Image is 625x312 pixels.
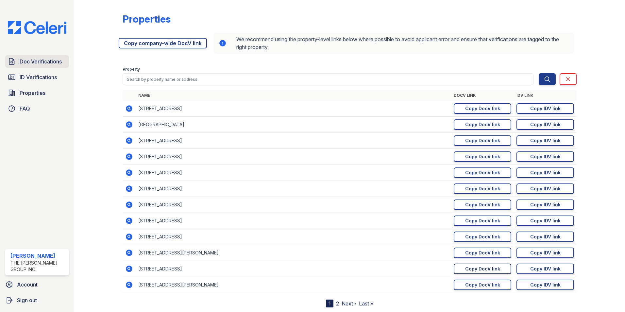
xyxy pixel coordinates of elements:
div: 1 [326,300,333,307]
div: Copy DocV link [465,105,500,112]
a: 2 [336,300,339,307]
a: Copy IDV link [516,232,574,242]
a: Copy IDV link [516,151,574,162]
div: Copy DocV link [465,266,500,272]
div: Copy IDV link [530,121,561,128]
a: Copy DocV link [454,135,511,146]
a: Copy IDV link [516,119,574,130]
a: Copy IDV link [516,183,574,194]
a: Copy IDV link [516,248,574,258]
div: Copy IDV link [530,137,561,144]
a: Copy DocV link [454,103,511,114]
span: FAQ [20,105,30,113]
div: Copy IDV link [530,217,561,224]
a: Copy DocV link [454,151,511,162]
td: [STREET_ADDRESS] [136,133,451,149]
a: Copy DocV link [454,199,511,210]
div: [PERSON_NAME] [10,252,66,260]
a: Copy DocV link [454,264,511,274]
img: CE_Logo_Blue-a8612792a0a2168367f1c8372b55b34899dd931a85d93a1a3d3e32e68fde9ad4.png [3,21,72,34]
span: ID Verifications [20,73,57,81]
span: Sign out [17,296,37,304]
div: Copy DocV link [465,137,500,144]
a: Copy IDV link [516,199,574,210]
a: FAQ [5,102,69,115]
div: Copy DocV link [465,250,500,256]
a: Copy company-wide DocV link [119,38,207,48]
div: Copy DocV link [465,185,500,192]
td: [GEOGRAPHIC_DATA] [136,117,451,133]
div: Copy IDV link [530,153,561,160]
div: Copy IDV link [530,201,561,208]
div: Copy IDV link [530,266,561,272]
div: Copy IDV link [530,250,561,256]
a: Last » [359,300,373,307]
a: Copy DocV link [454,119,511,130]
td: [STREET_ADDRESS] [136,261,451,277]
th: IDV Link [514,90,577,101]
a: Properties [5,86,69,99]
div: The [PERSON_NAME] Group Inc. [10,260,66,273]
a: Copy DocV link [454,232,511,242]
td: [STREET_ADDRESS] [136,101,451,117]
input: Search by property name or address [123,73,533,85]
div: Copy DocV link [465,153,500,160]
td: [STREET_ADDRESS] [136,229,451,245]
td: [STREET_ADDRESS] [136,181,451,197]
div: Copy DocV link [465,282,500,288]
div: Copy IDV link [530,234,561,240]
div: Copy IDV link [530,169,561,176]
a: Copy IDV link [516,264,574,274]
td: [STREET_ADDRESS] [136,197,451,213]
a: Sign out [3,294,72,307]
a: Copy DocV link [454,167,511,178]
a: Copy DocV link [454,183,511,194]
td: [STREET_ADDRESS] [136,213,451,229]
a: Copy DocV link [454,216,511,226]
div: Copy DocV link [465,121,500,128]
td: [STREET_ADDRESS] [136,165,451,181]
a: Copy IDV link [516,103,574,114]
a: Doc Verifications [5,55,69,68]
span: Properties [20,89,45,97]
a: Account [3,278,72,291]
div: Copy DocV link [465,201,500,208]
label: Property [123,67,140,72]
div: Copy IDV link [530,105,561,112]
a: Copy IDV link [516,135,574,146]
a: Copy DocV link [454,280,511,290]
th: DocV Link [451,90,514,101]
div: Copy IDV link [530,185,561,192]
span: Doc Verifications [20,58,62,65]
div: Copy DocV link [465,234,500,240]
td: [STREET_ADDRESS][PERSON_NAME] [136,277,451,293]
a: Next › [342,300,356,307]
div: Copy DocV link [465,169,500,176]
a: Copy IDV link [516,280,574,290]
th: Name [136,90,451,101]
div: We recommend using the property-level links below where possible to avoid applicant error and ens... [213,33,574,54]
td: [STREET_ADDRESS][PERSON_NAME] [136,245,451,261]
div: Properties [123,13,171,25]
a: Copy DocV link [454,248,511,258]
a: Copy IDV link [516,216,574,226]
div: Copy IDV link [530,282,561,288]
span: Account [17,281,38,288]
td: [STREET_ADDRESS] [136,149,451,165]
a: ID Verifications [5,71,69,84]
div: Copy DocV link [465,217,500,224]
a: Copy IDV link [516,167,574,178]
